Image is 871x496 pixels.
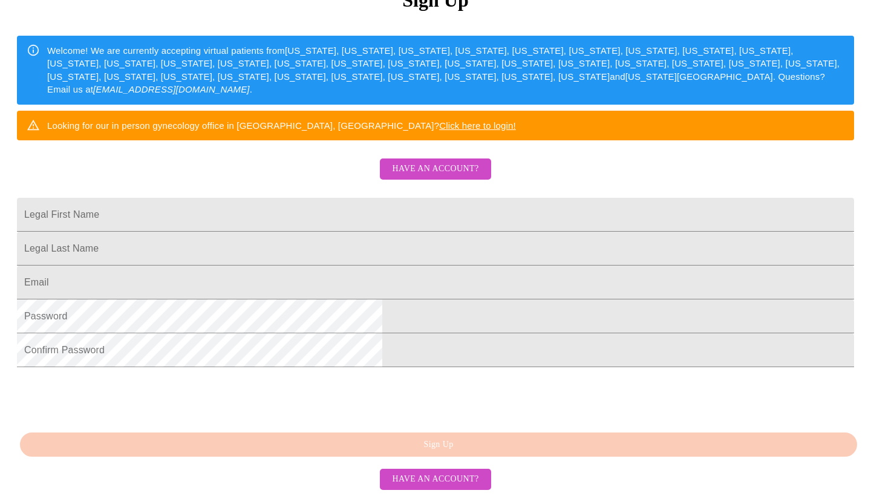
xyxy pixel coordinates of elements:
[377,172,494,182] a: Have an account?
[17,373,201,420] iframe: reCAPTCHA
[377,473,494,483] a: Have an account?
[392,162,478,177] span: Have an account?
[47,114,516,137] div: Looking for our in person gynecology office in [GEOGRAPHIC_DATA], [GEOGRAPHIC_DATA]?
[380,158,491,180] button: Have an account?
[47,39,844,101] div: Welcome! We are currently accepting virtual patients from [US_STATE], [US_STATE], [US_STATE], [US...
[93,84,250,94] em: [EMAIL_ADDRESS][DOMAIN_NAME]
[439,120,516,131] a: Click here to login!
[380,469,491,490] button: Have an account?
[392,472,478,487] span: Have an account?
